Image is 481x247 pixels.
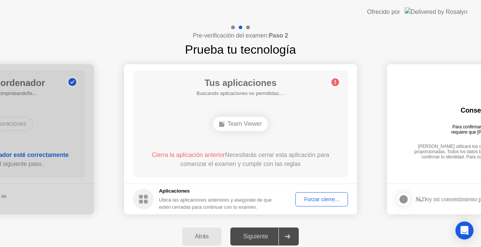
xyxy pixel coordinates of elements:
div: Atrás [185,233,219,240]
b: Paso 2 [269,32,288,39]
span: Cierra la aplicación anterior [152,152,225,158]
h1: Tus aplicaciones [197,76,284,90]
button: Forzar cierre... [295,192,348,206]
div: Siguiente [233,233,278,240]
div: Necesitarás cerrar esta aplicación para comenzar el examen y cumplir con las reglas [144,151,337,169]
img: Delivered by Rosalyn [405,8,467,16]
strong: Sí, [416,196,422,202]
h4: Pre-verificación del examen: [193,31,288,40]
div: Ofrecido por [367,8,400,17]
div: Forzar cierre... [298,196,345,202]
button: Atrás [182,227,222,245]
h1: Prueba tu tecnología [185,41,296,59]
h5: Buscando aplicaciones no permitidas.... [197,90,284,97]
h5: Aplicaciones [159,187,273,195]
div: Team Viewer [213,117,268,131]
button: Siguiente [230,227,299,245]
div: Ubica las aplicaciones anteriores y asegúrate de que estén cerradas para continuar con tu examen. [159,196,273,211]
div: Open Intercom Messenger [455,221,473,239]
